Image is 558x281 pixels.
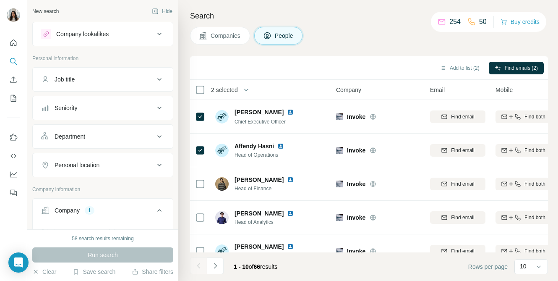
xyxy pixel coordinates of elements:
[287,109,294,116] img: LinkedIn logo
[32,268,56,276] button: Clear
[495,211,551,224] button: Find both
[451,247,474,255] span: Find email
[32,8,59,15] div: New search
[336,181,343,187] img: Logo of Invoke
[234,263,277,270] span: results
[33,24,173,44] button: Company lookalikes
[235,185,304,192] span: Head of Finance
[7,167,20,182] button: Dashboard
[235,242,284,251] span: [PERSON_NAME]
[520,262,527,270] p: 10
[287,243,294,250] img: LinkedIn logo
[190,10,548,22] h4: Search
[7,8,20,22] img: Avatar
[33,69,173,89] button: Job title
[235,176,284,184] span: [PERSON_NAME]
[451,180,474,188] span: Find email
[215,244,229,258] img: Avatar
[347,146,365,155] span: Invoke
[235,209,284,218] span: [PERSON_NAME]
[468,263,508,271] span: Rows per page
[451,113,474,121] span: Find email
[347,213,365,222] span: Invoke
[7,54,20,69] button: Search
[347,180,365,188] span: Invoke
[449,17,461,27] p: 254
[430,86,445,94] span: Email
[287,176,294,183] img: LinkedIn logo
[55,161,99,169] div: Personal location
[85,207,94,214] div: 1
[501,16,540,28] button: Buy credits
[7,148,20,163] button: Use Surfe API
[207,257,224,274] button: Navigate to next page
[430,144,485,157] button: Find email
[235,142,274,150] span: Affendy Hasni
[41,224,164,235] div: Select a company name or website
[33,200,173,224] button: Company1
[215,177,229,191] img: Avatar
[55,206,80,215] div: Company
[55,75,75,84] div: Job title
[33,98,173,118] button: Seniority
[73,268,115,276] button: Save search
[524,147,545,154] span: Find both
[32,186,173,193] p: Company information
[235,119,286,125] span: Chief Executive Officer
[7,185,20,200] button: Feedback
[495,245,551,257] button: Find both
[55,104,77,112] div: Seniority
[479,17,487,27] p: 50
[33,126,173,147] button: Department
[336,248,343,255] img: Logo of Invoke
[254,263,261,270] span: 66
[235,108,284,116] span: [PERSON_NAME]
[430,178,485,190] button: Find email
[524,180,545,188] span: Find both
[336,113,343,120] img: Logo of Invoke
[7,91,20,106] button: My lists
[7,35,20,50] button: Quick start
[524,214,545,221] span: Find both
[495,178,551,190] button: Find both
[347,113,365,121] span: Invoke
[215,144,229,157] img: Avatar
[451,214,474,221] span: Find email
[55,132,85,141] div: Department
[211,86,238,94] span: 2 selected
[495,86,513,94] span: Mobile
[336,147,343,154] img: Logo of Invoke
[430,245,485,257] button: Find email
[495,144,551,157] button: Find both
[430,110,485,123] button: Find email
[287,210,294,217] img: LinkedIn logo
[336,214,343,221] img: Logo of Invoke
[215,211,229,224] img: Avatar
[234,263,249,270] span: 1 - 10
[434,62,485,74] button: Add to list (2)
[146,5,178,18] button: Hide
[505,64,538,72] span: Find emails (2)
[215,110,229,123] img: Avatar
[235,218,304,226] span: Head of Analytics
[524,113,545,121] span: Find both
[7,72,20,87] button: Enrich CSV
[33,155,173,175] button: Personal location
[32,55,173,62] p: Personal information
[495,110,551,123] button: Find both
[72,235,133,242] div: 58 search results remaining
[347,247,365,255] span: Invoke
[275,32,294,40] span: People
[451,147,474,154] span: Find email
[56,30,109,38] div: Company lookalikes
[7,130,20,145] button: Use Surfe on LinkedIn
[524,247,545,255] span: Find both
[430,211,485,224] button: Find email
[235,151,294,159] span: Head of Operations
[249,263,254,270] span: of
[277,143,284,150] img: LinkedIn logo
[132,268,173,276] button: Share filters
[489,62,544,74] button: Find emails (2)
[8,252,29,273] div: Open Intercom Messenger
[211,32,241,40] span: Companies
